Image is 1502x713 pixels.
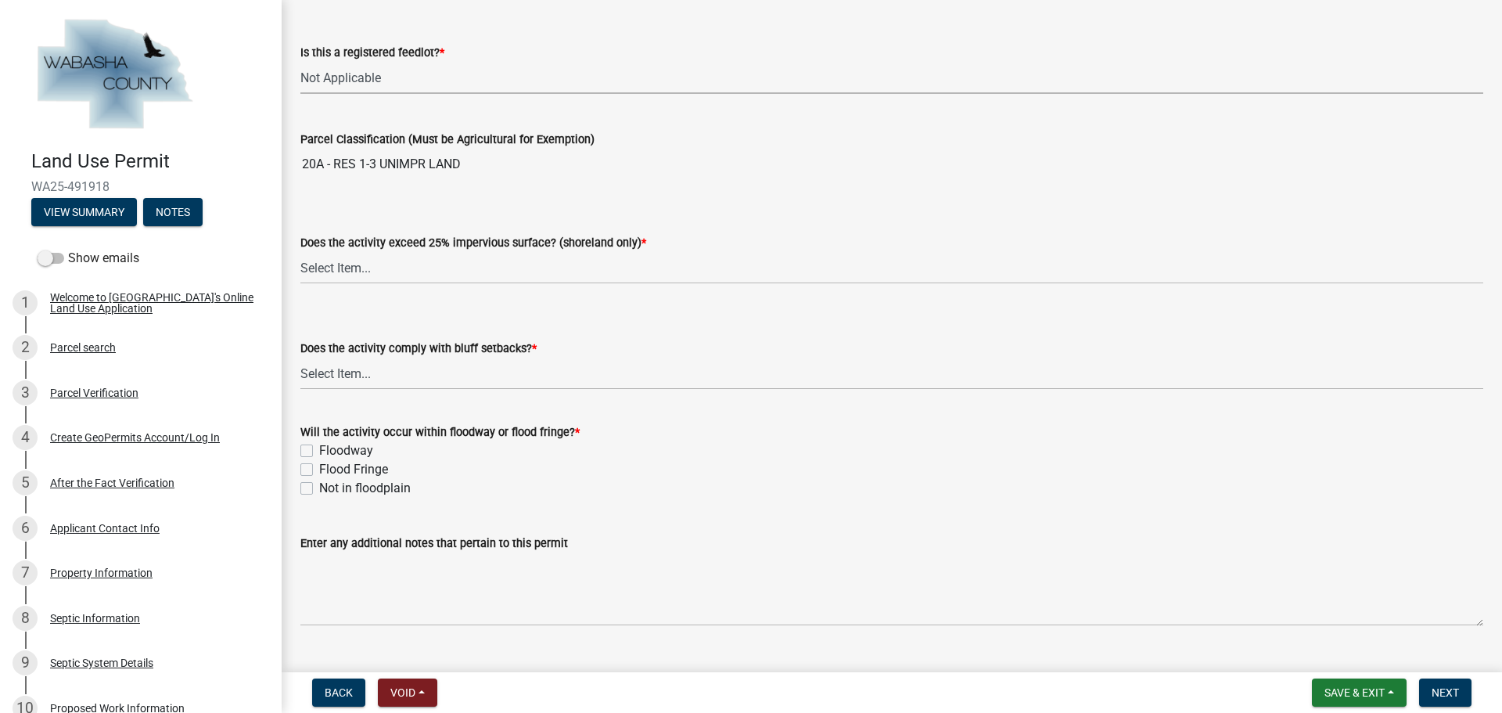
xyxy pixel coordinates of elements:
h4: Land Use Permit [31,150,269,173]
label: Is this a registered feedlot? [300,48,444,59]
div: 6 [13,516,38,541]
div: Parcel search [50,342,116,353]
button: Next [1419,679,1471,707]
span: Next [1432,686,1459,699]
span: Void [390,686,415,699]
div: 3 [13,380,38,405]
label: Flood Fringe [319,460,388,479]
button: Save & Exit [1312,679,1407,707]
wm-modal-confirm: Summary [31,207,137,219]
button: Notes [143,198,203,226]
div: Applicant Contact Info [50,523,160,534]
div: 4 [13,425,38,450]
div: 9 [13,650,38,675]
div: After the Fact Verification [50,477,174,488]
label: Not in floodplain [319,479,411,498]
div: Parcel Verification [50,387,138,398]
div: 7 [13,560,38,585]
button: View Summary [31,198,137,226]
label: Will the activity occur within floodway or flood fringe? [300,427,580,438]
div: 2 [13,335,38,360]
span: Save & Exit [1324,686,1385,699]
div: Septic Information [50,613,140,624]
div: Septic System Details [50,657,153,668]
label: Does the activity comply with bluff setbacks? [300,344,537,355]
label: Does the activity exceed 25% impervious surface? (shoreland only) [300,238,646,249]
div: 1 [13,290,38,315]
img: Wabasha County, Minnesota [31,16,197,134]
div: Property Information [50,567,153,578]
label: Floodway [319,441,373,460]
label: Parcel Classification (Must be Agricultural for Exemption) [300,135,595,146]
button: Void [378,679,437,707]
div: Create GeoPermits Account/Log In [50,432,220,443]
label: Enter any additional notes that pertain to this permit [300,538,568,549]
div: 5 [13,470,38,495]
button: Back [312,679,365,707]
div: Welcome to [GEOGRAPHIC_DATA]'s Online Land Use Application [50,292,257,314]
span: WA25-491918 [31,179,250,194]
div: 8 [13,606,38,631]
label: Show emails [38,249,139,268]
span: Back [325,686,353,699]
wm-modal-confirm: Notes [143,207,203,219]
